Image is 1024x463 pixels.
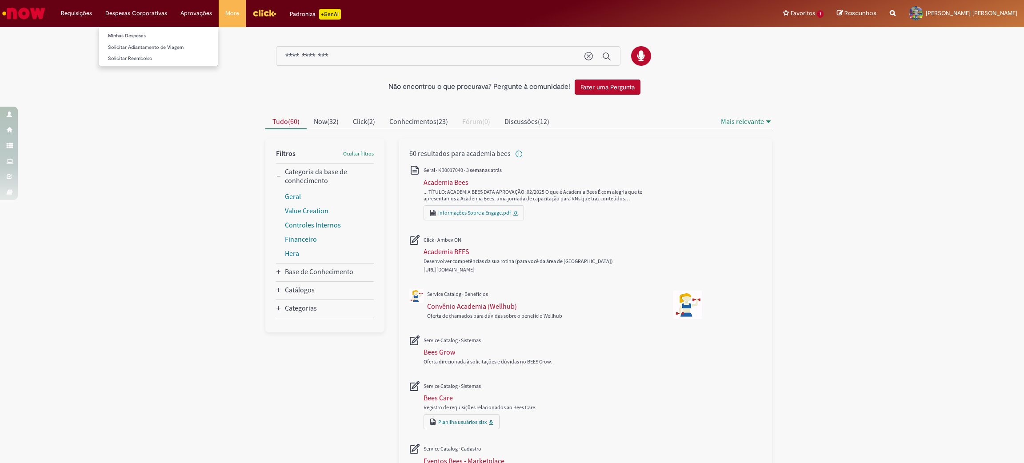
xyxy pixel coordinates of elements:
div: Padroniza [290,9,341,20]
span: Rascunhos [844,9,876,17]
a: Solicitar Adiantamento de Viagem [99,43,218,52]
span: Aprovações [180,9,212,18]
span: Requisições [61,9,92,18]
span: More [225,9,239,18]
span: Despesas Corporativas [105,9,167,18]
ul: Despesas Corporativas [99,27,218,66]
a: Rascunhos [837,9,876,18]
button: Fazer uma Pergunta [575,80,640,95]
span: 1 [817,10,824,18]
a: Solicitar Reembolso [99,54,218,64]
p: +GenAi [319,9,341,20]
span: Favoritos [791,9,815,18]
img: ServiceNow [1,4,47,22]
a: Minhas Despesas [99,31,218,41]
span: [PERSON_NAME] [PERSON_NAME] [926,9,1017,17]
h2: Não encontrou o que procurava? Pergunte à comunidade! [388,83,570,91]
img: click_logo_yellow_360x200.png [252,6,276,20]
